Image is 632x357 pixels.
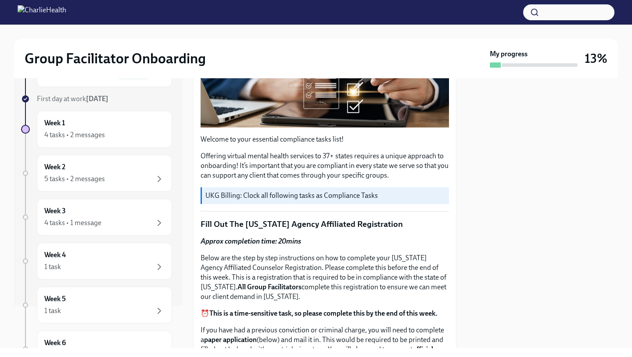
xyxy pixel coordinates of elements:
a: Week 41 task [21,243,172,280]
a: Week 51 task [21,287,172,324]
h6: Week 1 [44,118,65,128]
p: Offering virtual mental health services to 37+ states requires a unique approach to onboarding! I... [201,151,449,180]
span: First day at work [37,95,108,103]
p: ⏰ [201,309,449,318]
img: CharlieHealth [18,5,66,19]
a: First day at work[DATE] [21,94,172,104]
h6: Week 4 [44,250,66,260]
p: Fill Out The [US_STATE] Agency Affiliated Registration [201,219,449,230]
strong: [DATE] [86,95,108,103]
h6: Week 3 [44,206,66,216]
strong: This is a time-sensitive task, so please complete this by the end of this week. [209,309,438,317]
p: Welcome to your essential compliance tasks list! [201,135,449,144]
h3: 13% [585,51,607,66]
div: 1 task [44,262,61,272]
a: Week 14 tasks • 2 messages [21,111,172,148]
div: 1 task [44,306,61,316]
strong: All Group Facilitators [237,283,302,291]
strong: paper application [204,335,257,344]
div: 4 tasks • 1 message [44,218,101,228]
p: UKG Billing: Clock all following tasks as Compliance Tasks [205,191,445,200]
p: Below are the step by step instructions on how to complete your [US_STATE] Agency Affiliated Coun... [201,253,449,302]
strong: Approx completion time: 20mins [201,237,301,245]
h6: Week 5 [44,294,66,304]
a: Week 25 tasks • 2 messages [21,155,172,192]
h6: Week 2 [44,162,65,172]
div: 5 tasks • 2 messages [44,174,105,184]
h6: Week 6 [44,338,66,348]
a: Week 34 tasks • 1 message [21,199,172,236]
strong: My progress [490,49,528,59]
div: 4 tasks • 2 messages [44,130,105,140]
h2: Group Facilitator Onboarding [25,50,206,67]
